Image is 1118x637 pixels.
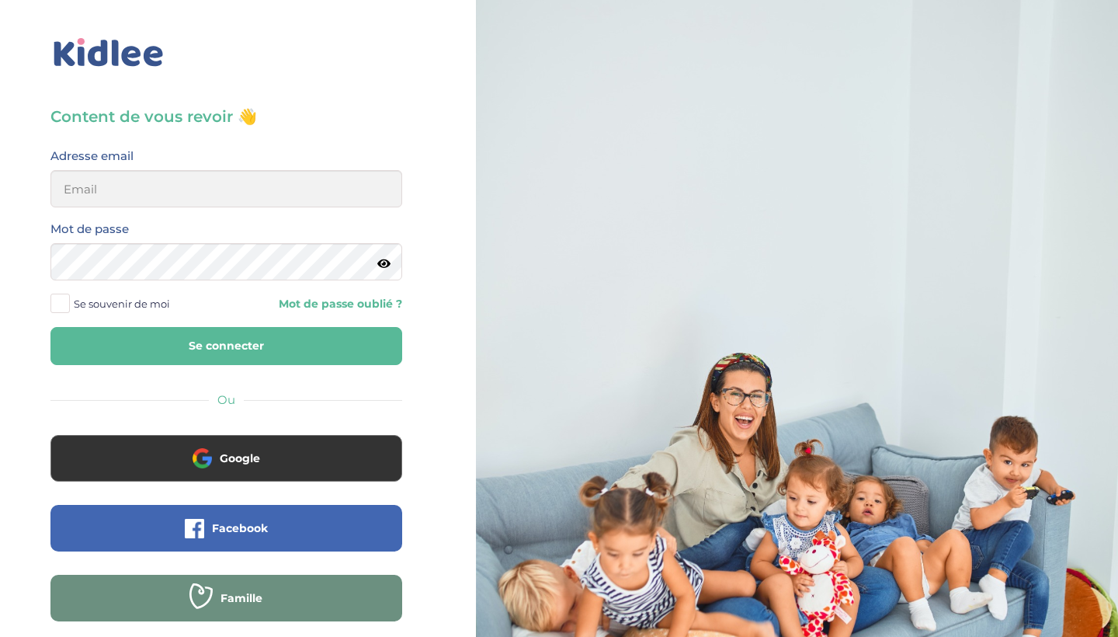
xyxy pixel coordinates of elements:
button: Google [50,435,402,482]
h3: Content de vous revoir 👋 [50,106,402,127]
button: Se connecter [50,327,402,365]
label: Adresse email [50,146,134,166]
img: google.png [193,448,212,468]
span: Se souvenir de moi [74,294,170,314]
img: facebook.png [185,519,204,538]
span: Ou [217,392,235,407]
a: Facebook [50,531,402,546]
span: Famille [220,590,262,606]
button: Famille [50,575,402,621]
a: Mot de passe oublié ? [238,297,401,312]
a: Google [50,461,402,476]
span: Facebook [212,520,268,536]
input: Email [50,170,402,207]
label: Mot de passe [50,219,129,239]
span: Google [220,451,260,466]
img: logo_kidlee_bleu [50,35,167,71]
a: Famille [50,601,402,616]
button: Facebook [50,505,402,552]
